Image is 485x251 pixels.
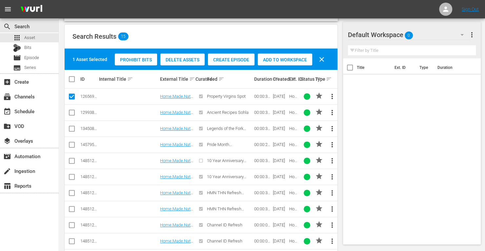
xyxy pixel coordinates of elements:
th: Type [415,58,434,77]
span: Home.Made.Nation (FAST Channel) Legends of the Fork FAST Support [289,126,299,210]
span: Overlays [3,137,11,145]
div: [DATE] [273,206,287,211]
div: Bits [13,44,21,52]
span: Search Results [72,32,116,40]
span: Create [3,78,11,86]
div: [DATE] [273,239,287,243]
span: PROMO [315,156,323,164]
div: [DATE] [273,126,287,131]
div: [DATE] [273,158,287,163]
span: PROMO [315,124,323,132]
span: Search [3,23,11,31]
span: PROMO [315,92,323,100]
span: Home.Made.Nation (FAST Channel) Ancient Recipes Sohla [289,110,299,179]
a: Home.Made.Nation (FAST Channel) Ancient Recipes Sohla [160,110,193,130]
span: more_vert [328,205,336,213]
div: 148512159 [80,190,97,195]
div: [DATE] [273,174,287,179]
span: Home.Made.Nation Promo 30 [289,158,298,193]
button: clear [314,52,330,67]
span: PROMO [315,108,323,116]
div: 148512166 [80,222,97,227]
span: sort [127,76,133,82]
span: Create Episode [208,57,254,62]
div: [DATE] [273,222,287,227]
a: Home.Made.Nation You Can Do It Promo 30 [160,206,193,221]
div: External Title [160,75,193,83]
span: more_vert [328,141,336,149]
button: more_vert [324,137,340,153]
span: 0 [405,29,413,42]
a: Home.Made.Nation The Reveal Promo 30 [160,190,193,205]
a: Home.Made.Nation Channel ID 1 [160,222,193,232]
span: HMN THN Refresh Cross Channel You Can promo [207,206,250,221]
span: more_vert [328,157,336,165]
a: Sign Out [462,7,479,12]
span: PROMO [315,172,323,180]
div: 00:00:30.101 [254,94,271,99]
span: more_vert [328,93,336,100]
span: Prohibit Bits [115,57,157,62]
a: Home.Made.Nation (FAST Channel) Property Virgins Spot [160,94,193,114]
span: Channel ID Refresh [207,222,242,227]
span: Legends of the Fork FAST Support [207,126,246,136]
span: 15 [118,32,129,40]
button: more_vert [324,105,340,120]
button: Add to Workspace [258,53,312,65]
div: Status [301,75,313,83]
span: HMN THN Refresh Cross Channel The Reveal promo [207,190,244,205]
span: Asset [13,34,21,42]
span: Property Virgins Spot [207,94,246,99]
button: more_vert [324,121,340,136]
span: Delete Assets [160,57,205,62]
div: [DATE] [273,190,287,195]
div: 148512167 [80,239,97,243]
span: PROMO [315,140,323,148]
div: 00:00:01.109 [254,222,271,227]
div: [DATE] [273,142,287,147]
span: 10 Year Anniversary Tiny House Nation on HMN Coming Up [207,158,247,173]
th: Title [357,58,391,77]
button: more_vert [324,169,340,185]
button: more_vert [324,89,340,104]
a: Home.Made.Nation Promo 30 [160,158,193,168]
a: Home.Made.Nation Channel ID 2 [160,239,193,248]
span: PROMO [315,188,323,196]
span: Bits [24,44,31,51]
span: more_vert [468,31,476,39]
span: VOD [3,122,11,130]
span: Schedule [3,108,11,115]
div: 126569275 [80,94,97,99]
button: Prohibit Bits [115,53,157,65]
a: Home.Made.Nation Promo 20 [160,142,193,152]
span: Episode [13,54,21,62]
span: Channel ID Refresh [207,239,242,243]
span: Home.Made.Nation Promo 30 [289,190,298,225]
div: 1 Asset Selected [72,56,107,63]
div: 00:00:20.020 [254,142,271,147]
span: Episode [24,54,39,61]
div: 00:00:30.165 [254,190,271,195]
a: Home.Made.Nation THN 10 Year Anniversary Promo 30 [160,174,193,194]
span: Channels [3,93,11,101]
span: sort [189,76,195,82]
div: 148512160 [80,206,97,211]
span: menu [4,5,12,13]
span: sort [218,76,224,82]
div: [DATE] [273,94,287,99]
img: ans4CAIJ8jUAAAAAAAAAAAAAAAAAAAAAAAAgQb4GAAAAAAAAAAAAAAAAAAAAAAAAJMjXAAAAAAAAAAAAAAAAAAAAAAAAgAT5G... [16,2,47,17]
div: Type [315,75,322,83]
span: Ancient Recipes Sohla [207,110,249,115]
div: ID [80,76,97,82]
div: Curated [195,76,205,82]
div: 00:00:30.030 [254,126,271,131]
div: 148512158 [80,174,97,179]
span: Home.Made.Nation Promo 30 [289,206,298,241]
span: more_vert [328,125,336,133]
button: more_vert [324,233,340,249]
span: Add to Workspace [258,57,312,62]
span: more_vert [328,109,336,116]
div: Internal Title [99,75,158,83]
span: Reports [3,182,11,190]
a: Home.Made.Nation (FAST Channel) Legends of the Fork FAST Support [160,126,193,156]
